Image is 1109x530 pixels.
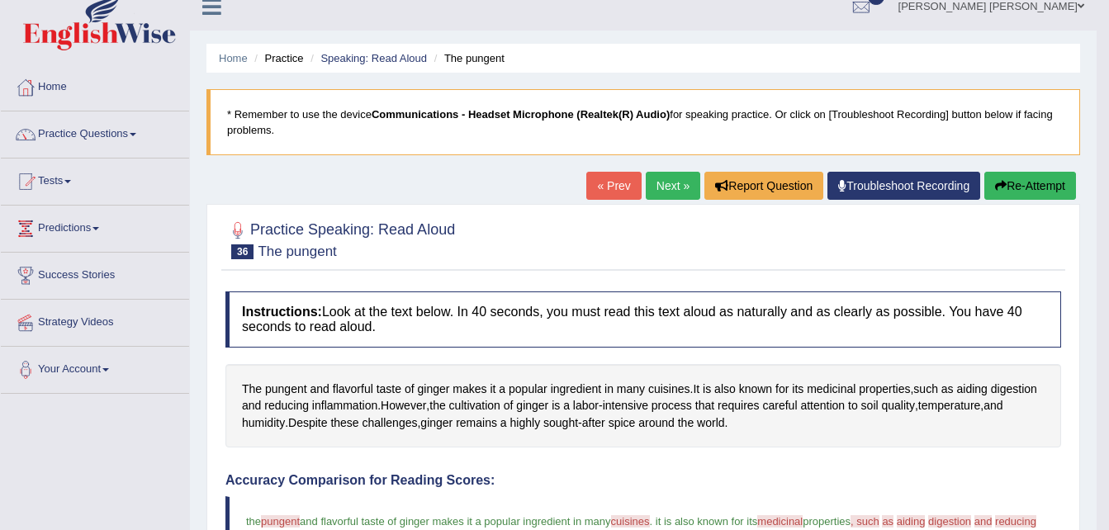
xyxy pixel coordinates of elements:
span: as [882,515,893,528]
span: Click to see word definition [739,381,772,398]
span: Click to see word definition [693,381,699,398]
a: Strategy Videos [1,300,189,341]
span: pungent [261,515,300,528]
button: Report Question [704,172,823,200]
span: Click to see word definition [983,397,1002,414]
span: Click to see word definition [652,397,692,414]
span: Click to see word definition [363,414,418,432]
div: . , . , - , , . , - . [225,364,1061,448]
span: medicinal [757,515,803,528]
blockquote: * Remember to use the device for speaking practice. Or click on [Troubleshoot Recording] button b... [206,89,1080,155]
span: Click to see word definition [604,381,614,398]
span: Click to see word definition [913,381,938,398]
span: Click to see word definition [312,397,377,414]
span: Click to see word definition [762,397,797,414]
span: Click to see word definition [453,381,486,398]
span: Click to see word definition [333,381,373,398]
a: Speaking: Read Aloud [320,52,427,64]
span: Click to see word definition [991,381,1037,398]
span: Click to see word definition [456,414,497,432]
span: Click to see word definition [288,414,327,432]
span: aiding [897,515,926,528]
span: Click to see word definition [861,397,879,414]
a: Practice Questions [1,111,189,153]
span: Click to see word definition [609,414,636,432]
span: Click to see word definition [563,397,570,414]
span: Click to see word definition [582,414,605,432]
span: . it is also known for its [650,515,758,528]
a: Home [219,52,248,64]
span: Click to see word definition [714,381,736,398]
span: Click to see word definition [807,381,855,398]
span: Click to see word definition [377,381,401,398]
span: Click to see word definition [420,414,453,432]
span: Click to see word definition [242,414,285,432]
span: Click to see word definition [418,381,450,398]
span: Click to see word definition [499,381,505,398]
span: Click to see word definition [603,397,648,414]
span: Click to see word definition [775,381,789,398]
span: , such [851,515,879,528]
span: Click to see word definition [516,397,548,414]
span: Click to see word definition [242,397,261,414]
a: Success Stories [1,253,189,294]
span: Click to see word definition [941,381,954,398]
span: Click to see word definition [859,381,910,398]
span: Click to see word definition [617,381,645,398]
span: Click to see word definition [543,414,578,432]
span: Click to see word definition [504,397,514,414]
small: The pungent [258,244,336,259]
span: Click to see word definition [330,414,358,432]
span: reducing [995,515,1036,528]
span: Click to see word definition [800,397,845,414]
a: Troubleshoot Recording [827,172,980,200]
h4: Look at the text below. In 40 seconds, you must read this text aloud as naturally and as clearly ... [225,291,1061,347]
span: cuisines [611,515,650,528]
span: Click to see word definition [638,414,675,432]
h4: Accuracy Comparison for Reading Scores: [225,473,1061,488]
b: Communications - Headset Microphone (Realtek(R) Audio) [372,108,670,121]
span: Click to see word definition [792,381,803,398]
span: Click to see word definition [500,414,507,432]
span: Click to see word definition [242,381,262,398]
span: Click to see word definition [697,414,724,432]
span: Click to see word definition [509,381,547,398]
span: Click to see word definition [882,397,915,414]
span: Click to see word definition [310,381,329,398]
span: the [246,515,261,528]
span: Click to see word definition [648,381,690,398]
span: Click to see word definition [678,414,694,432]
li: Practice [250,50,303,66]
span: Click to see word definition [405,381,415,398]
a: « Prev [586,172,641,200]
span: and flavorful taste of ginger makes it a popular ingredient in many [300,515,611,528]
span: properties [803,515,851,528]
span: Click to see word definition [429,397,445,414]
span: Click to see word definition [957,381,988,398]
a: Next » [646,172,700,200]
span: 36 [231,244,254,259]
span: Click to see word definition [918,397,980,414]
span: Click to see word definition [449,397,500,414]
span: Click to see word definition [265,381,307,398]
span: Click to see word definition [695,397,714,414]
a: Your Account [1,347,189,388]
a: Home [1,64,189,106]
span: and [974,515,993,528]
button: Re-Attempt [984,172,1076,200]
span: Click to see word definition [718,397,760,414]
a: Predictions [1,206,189,247]
a: Tests [1,159,189,200]
span: digestion [928,515,971,528]
span: Click to see word definition [264,397,309,414]
b: Instructions: [242,305,322,319]
span: Click to see word definition [490,381,495,398]
span: Click to see word definition [510,414,541,432]
span: Click to see word definition [551,381,602,398]
li: The pungent [430,50,505,66]
span: Click to see word definition [552,397,560,414]
span: Click to see word definition [848,397,858,414]
span: Click to see word definition [573,397,599,414]
span: Click to see word definition [381,397,426,414]
h2: Practice Speaking: Read Aloud [225,218,455,259]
